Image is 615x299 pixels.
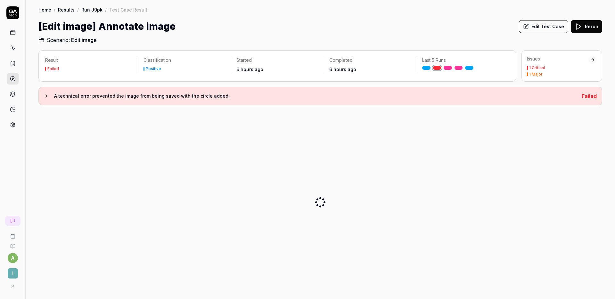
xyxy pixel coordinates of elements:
[3,263,23,280] button: I
[38,19,176,34] h1: [Edit image] Annotate image
[236,67,263,72] time: 6 hours ago
[8,253,18,263] button: a
[77,6,79,13] div: /
[47,67,59,71] div: Failed
[54,92,577,100] h3: A technical error prevented the image from being saved with the circle added.
[58,6,75,13] a: Results
[422,57,504,63] p: Last 5 Runs
[45,57,133,63] p: Result
[105,6,107,13] div: /
[45,36,70,44] span: Scenario:
[236,57,319,63] p: Started
[81,6,102,13] a: Run J9pk
[44,92,577,100] button: A technical error prevented the image from being saved with the circle added.
[8,268,18,279] span: I
[71,36,97,44] span: Edit image
[529,72,543,76] div: 1 Major
[582,93,597,99] span: Failed
[571,20,602,33] button: Rerun
[109,6,147,13] div: Test Case Result
[146,67,161,71] div: Positive
[529,66,545,70] div: 1 Critical
[38,6,51,13] a: Home
[5,216,20,226] a: New conversation
[329,57,412,63] p: Completed
[519,20,568,33] button: Edit Test Case
[38,36,97,44] a: Scenario:Edit image
[329,67,356,72] time: 6 hours ago
[3,229,23,239] a: Book a call with us
[527,56,588,62] div: Issues
[54,6,55,13] div: /
[3,239,23,249] a: Documentation
[143,57,226,63] p: Classification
